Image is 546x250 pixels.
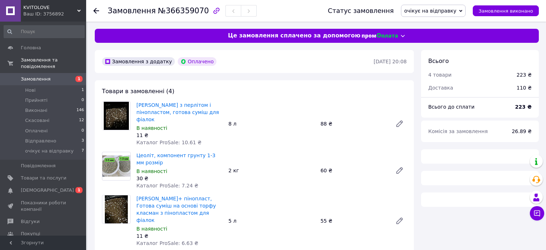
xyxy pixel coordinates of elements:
[136,175,223,182] div: 30 ₴
[404,8,456,14] span: очікує на відправку
[21,218,39,225] span: Відгуки
[136,226,167,232] span: В наявності
[21,163,56,169] span: Повідомлення
[136,196,216,223] a: [PERSON_NAME]+ пінопласт, Готова суміш на основі торфу класман з пінопластом для фіалок
[428,72,452,78] span: 4 товари
[428,58,449,64] span: Всього
[136,153,215,165] a: Цеоліт, компонент грунту 1-3 мм розмір
[25,97,47,104] span: Прийняті
[392,163,407,178] a: Редагувати
[136,132,223,139] div: 11 ₴
[136,102,219,122] a: [PERSON_NAME] з перлітом і пінопластом, готова суміш для фіалок
[25,107,47,114] span: Виконані
[473,5,539,16] button: Замовлення виконано
[76,107,84,114] span: 146
[428,128,488,134] span: Комісія за замовлення
[25,138,56,144] span: Відправлено
[108,6,156,15] span: Замовлення
[81,97,84,104] span: 0
[512,80,536,96] div: 110 ₴
[136,125,167,131] span: В наявності
[105,195,128,223] img: Торф Класман+ пінопласт, Готова суміш на основі торфу класман з пінопластом для фіалок
[225,165,317,176] div: 2 кг
[23,4,77,11] span: KVITOLOVE
[136,240,198,246] span: Каталог ProSale: 6.63 ₴
[21,57,86,70] span: Замовлення та повідомлення
[81,128,84,134] span: 0
[517,71,532,78] div: 223 ₴
[93,7,99,14] div: Повернутися назад
[81,148,84,154] span: 7
[81,138,84,144] span: 3
[512,128,532,134] span: 26.89 ₴
[225,216,317,226] div: 5 л
[21,76,51,82] span: Замовлення
[21,231,40,237] span: Покупці
[102,88,174,95] span: Товари в замовленні (4)
[25,87,36,94] span: Нові
[25,128,48,134] span: Оплачені
[392,214,407,228] a: Редагувати
[530,206,544,221] button: Чат з покупцем
[328,7,394,14] div: Статус замовлення
[21,200,66,213] span: Показники роботи компанії
[21,175,66,181] span: Товари та послуги
[392,117,407,131] a: Редагувати
[479,8,533,14] span: Замовлення виконано
[515,104,532,110] b: 223 ₴
[75,187,83,193] span: 1
[158,6,209,15] span: №366359070
[25,148,74,154] span: очікує на відправку
[21,45,41,51] span: Головна
[225,119,317,129] div: 8 л
[136,183,198,188] span: Каталог ProSale: 7.24 ₴
[102,57,175,66] div: Замовлення з додатку
[21,187,74,194] span: [DEMOGRAPHIC_DATA]
[428,85,453,91] span: Доставка
[81,87,84,94] span: 1
[25,117,50,124] span: Скасовані
[23,11,86,17] div: Ваш ID: 3756892
[4,25,85,38] input: Пошук
[136,140,201,145] span: Каталог ProSale: 10.61 ₴
[318,165,389,176] div: 60 ₴
[75,76,83,82] span: 1
[104,102,129,130] img: Торф Jiffy з перлітом і пінопластом, готова суміш для фіалок
[136,168,167,174] span: В наявності
[228,32,360,40] span: Це замовлення сплачено за допомогою
[428,104,475,110] span: Всього до сплати
[318,216,389,226] div: 55 ₴
[79,117,84,124] span: 12
[318,119,389,129] div: 88 ₴
[178,57,216,66] div: Оплачено
[136,232,223,240] div: 11 ₴
[102,155,130,177] img: Цеоліт, компонент грунту 1-3 мм розмір
[374,59,407,64] time: [DATE] 20:08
